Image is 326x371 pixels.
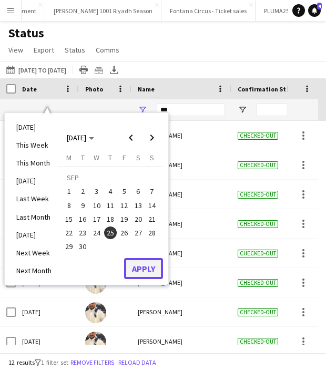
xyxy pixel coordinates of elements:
[117,212,131,226] button: 19-09-2025
[63,226,75,239] span: 22
[93,64,105,76] app-action-btn: Crew files as ZIP
[104,226,117,240] button: 25-09-2025
[131,226,145,240] button: 27-09-2025
[146,185,158,198] span: 7
[104,226,117,239] span: 25
[66,153,72,162] span: M
[10,172,58,190] li: [DATE]
[132,185,145,198] span: 6
[238,220,278,228] span: Checked-out
[161,1,256,21] button: Fontana Circus - Ticket sales
[4,43,27,57] a: View
[10,262,58,280] li: Next Month
[96,45,119,55] span: Comms
[10,136,58,154] li: This Week
[90,226,104,240] button: 24-09-2025
[116,357,158,368] button: Reload data
[63,128,98,147] button: Choose month and year
[132,199,145,212] span: 13
[118,185,130,198] span: 5
[90,184,104,198] button: 03-09-2025
[10,208,58,226] li: Last Month
[145,199,159,212] button: 14-09-2025
[117,226,131,240] button: 26-09-2025
[120,127,141,148] button: Previous month
[85,85,103,93] span: Photo
[238,105,247,115] button: Open Filter Menu
[90,212,104,226] button: 17-09-2025
[117,199,131,212] button: 12-09-2025
[136,153,140,162] span: S
[238,132,278,140] span: Checked-out
[104,184,117,198] button: 04-09-2025
[141,127,162,148] button: Next month
[91,43,124,57] a: Comms
[131,184,145,198] button: 06-09-2025
[94,153,99,162] span: W
[117,184,131,198] button: 05-09-2025
[22,85,37,93] span: Date
[145,212,159,226] button: 21-09-2025
[90,226,103,239] span: 24
[77,199,89,212] span: 9
[104,185,117,198] span: 4
[65,45,85,55] span: Status
[85,332,106,353] img: Feras allala
[131,199,145,212] button: 13-09-2025
[132,226,145,239] span: 27
[45,1,161,21] button: [PERSON_NAME] 1001 Riyadh Season
[317,3,322,9] span: 4
[77,241,89,253] span: 30
[41,358,68,366] span: 1 filter set
[238,161,278,169] span: Checked-out
[146,213,158,225] span: 21
[10,118,58,136] li: [DATE]
[10,244,58,262] li: Next Week
[90,213,103,225] span: 17
[77,213,89,225] span: 16
[124,258,163,279] button: Apply
[76,212,89,226] button: 16-09-2025
[77,64,90,76] app-action-btn: Print
[85,302,106,323] img: Feras allala
[257,104,325,116] input: Confirmation Status Filter Input
[76,184,89,198] button: 02-09-2025
[77,226,89,239] span: 23
[123,153,126,162] span: F
[76,199,89,212] button: 09-09-2025
[131,212,145,226] button: 20-09-2025
[76,226,89,240] button: 23-09-2025
[138,85,155,93] span: Name
[145,184,159,198] button: 07-09-2025
[108,64,120,76] app-action-btn: Export XLSX
[104,199,117,212] span: 11
[138,308,182,316] span: [PERSON_NAME]
[4,64,68,76] button: [DATE] to [DATE]
[29,43,58,57] a: Export
[238,191,278,199] span: Checked-out
[108,153,112,162] span: T
[90,185,103,198] span: 3
[67,133,86,142] span: [DATE]
[34,45,54,55] span: Export
[146,199,158,212] span: 14
[81,153,85,162] span: T
[16,327,79,356] div: [DATE]
[238,250,278,257] span: Checked-out
[118,199,130,212] span: 12
[8,45,23,55] span: View
[238,279,278,287] span: Checked-out
[104,213,117,225] span: 18
[138,337,182,345] span: [PERSON_NAME]
[138,105,147,115] button: Open Filter Menu
[238,85,300,93] span: Confirmation Status
[157,104,225,116] input: Name Filter Input
[308,4,321,17] a: 4
[238,308,278,316] span: Checked-out
[63,199,75,212] span: 8
[16,297,79,326] div: [DATE]
[62,184,76,198] button: 01-09-2025
[150,153,154,162] span: S
[62,226,76,240] button: 22-09-2025
[76,240,89,253] button: 30-09-2025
